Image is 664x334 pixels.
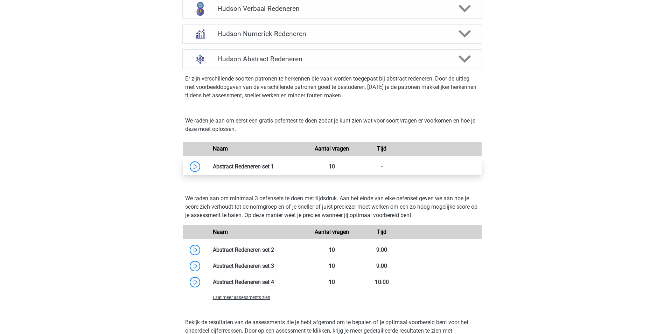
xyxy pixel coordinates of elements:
[357,145,407,153] div: Tijd
[185,194,479,220] p: We raden aan om minimaal 3 oefensets te doen met tijdsdruk. Aan het einde van elke oefenset geven...
[180,24,485,44] a: numeriek redeneren Hudson Numeriek Redeneren
[213,295,270,300] span: Laat meer assessments zien
[208,278,307,286] div: Abstract Redeneren set 4
[180,49,485,69] a: abstract redeneren Hudson Abstract Redeneren
[208,145,307,153] div: Naam
[208,262,307,270] div: Abstract Redeneren set 3
[208,246,307,254] div: Abstract Redeneren set 2
[208,162,307,171] div: Abstract Redeneren set 1
[217,30,447,38] h4: Hudson Numeriek Redeneren
[357,228,407,236] div: Tijd
[217,5,447,13] h4: Hudson Verbaal Redeneren
[185,75,479,100] p: Er zijn verschillende soorten patronen te herkennen die vaak worden toegepast bij abstract redene...
[185,117,479,133] p: We raden je aan om eerst een gratis oefentest te doen zodat je kunt zien wat voor soort vragen er...
[191,50,209,68] img: abstract redeneren
[217,55,447,63] h4: Hudson Abstract Redeneren
[191,25,209,43] img: numeriek redeneren
[208,228,307,236] div: Naam
[307,145,357,153] div: Aantal vragen
[307,228,357,236] div: Aantal vragen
